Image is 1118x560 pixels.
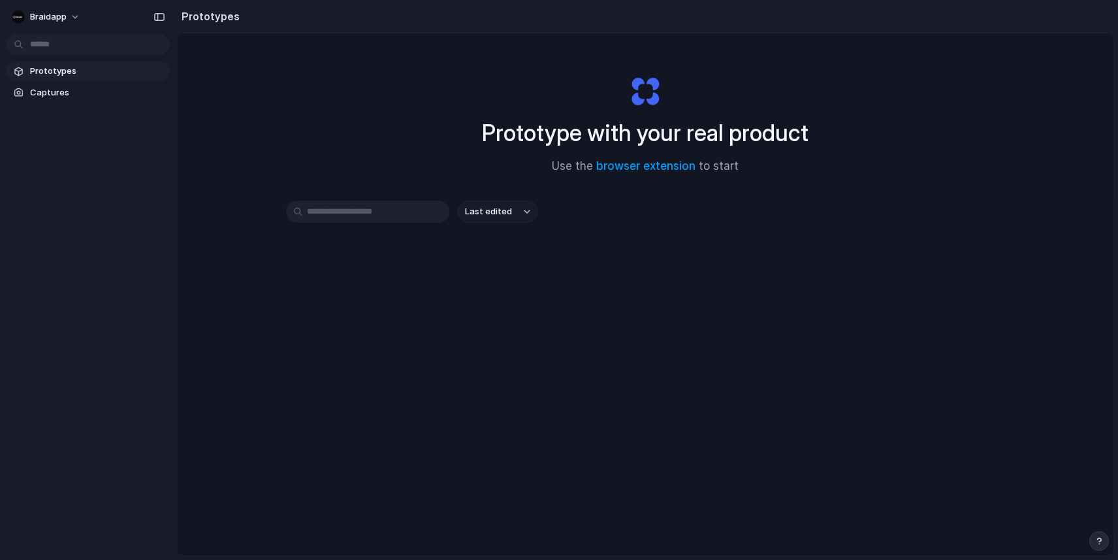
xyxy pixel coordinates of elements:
span: Last edited [465,205,512,218]
h2: Prototypes [176,8,240,24]
span: braidapp [30,10,67,24]
a: browser extension [596,159,695,173]
a: Captures [7,83,170,103]
span: Use the to start [552,158,739,175]
a: Prototypes [7,61,170,81]
h1: Prototype with your real product [482,116,808,150]
span: Captures [30,86,165,99]
span: Prototypes [30,65,165,78]
button: Last edited [457,201,538,223]
button: braidapp [7,7,87,27]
